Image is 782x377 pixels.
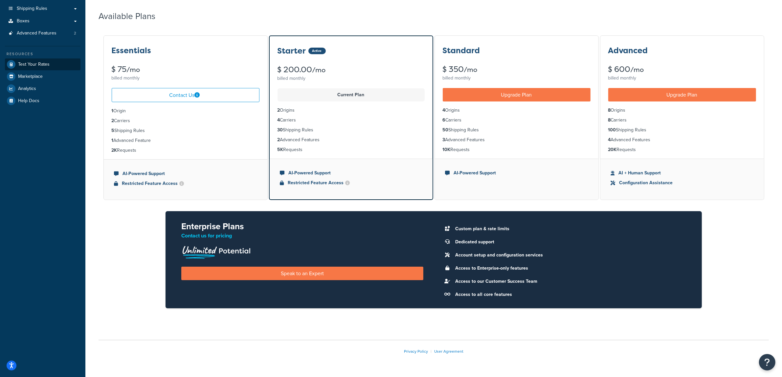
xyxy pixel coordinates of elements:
strong: 100 [608,126,616,133]
li: Custom plan & rate limits [452,224,686,233]
img: Unlimited Potential [181,244,251,259]
li: Shipping Rules [443,126,591,134]
span: Help Docs [18,98,39,104]
h3: Starter [278,47,306,55]
span: Analytics [18,86,36,92]
li: Advanced Feature [112,137,259,144]
small: /mo [127,65,140,74]
li: Origins [278,107,425,114]
strong: 8 [608,107,611,114]
strong: 6 [443,117,446,123]
li: Carriers [278,117,425,124]
h3: Standard [443,46,480,55]
li: Origins [608,107,756,114]
div: $ 75 [112,65,259,74]
strong: 5 [112,127,115,134]
li: Advanced Features [5,27,80,39]
div: Resources [5,51,80,57]
strong: 4 [278,117,280,123]
a: Advanced Features 2 [5,27,80,39]
h3: Advanced [608,46,648,55]
a: Privacy Policy [404,348,428,354]
div: $ 350 [443,65,591,74]
strong: 30 [278,126,283,133]
a: Upgrade Plan [443,88,591,101]
a: Boxes [5,15,80,27]
li: Shipping Rules [608,126,756,134]
a: Speak to an Expert [181,267,423,280]
strong: 4 [608,136,611,143]
li: Origins [443,107,591,114]
strong: 1 [112,107,114,114]
span: | [431,348,432,354]
small: /mo [312,65,326,75]
li: Account setup and configuration services [452,251,686,260]
strong: 20K [608,146,617,153]
small: /mo [631,65,644,74]
li: Restricted Feature Access [114,180,257,187]
a: Shipping Rules [5,3,80,15]
div: billed monthly [278,74,425,83]
div: $ 600 [608,65,756,74]
strong: 2 [112,117,114,124]
li: Dedicated support [452,237,686,247]
li: Access to all core features [452,290,686,299]
a: Contact Us [112,88,259,102]
a: Marketplace [5,71,80,82]
div: billed monthly [443,74,591,83]
a: Test Your Rates [5,58,80,70]
div: billed monthly [608,74,756,83]
h2: Enterprise Plans [181,222,423,231]
strong: 8 [608,117,611,123]
strong: 2K [112,147,117,154]
li: AI-Powered Support [280,169,422,177]
strong: 2 [278,136,280,143]
span: Marketplace [18,74,43,79]
a: Analytics [5,83,80,95]
li: Advanced Features [608,136,756,144]
li: Carriers [112,117,259,124]
p: Contact us for pricing [181,231,423,240]
h2: Available Plans [99,11,165,21]
strong: 1 [112,137,114,144]
li: Advanced Features [278,136,425,144]
li: Origin [112,107,259,115]
li: Restricted Feature Access [280,179,422,187]
strong: 3 [443,136,445,143]
span: Test Your Rates [18,62,50,67]
li: Shipping Rules [278,126,425,134]
span: Shipping Rules [17,6,47,11]
li: Carriers [443,117,591,124]
strong: 4 [443,107,445,114]
li: AI-Powered Support [114,170,257,177]
li: AI + Human Support [611,169,753,177]
li: AI-Powered Support [445,169,588,177]
li: Requests [608,146,756,153]
a: Help Docs [5,95,80,107]
li: Configuration Assistance [611,179,753,187]
li: Access to our Customer Success Team [452,277,686,286]
span: Boxes [17,18,30,24]
a: User Agreement [434,348,463,354]
strong: 50 [443,126,449,133]
button: Open Resource Center [759,354,775,370]
div: Active [308,48,326,54]
li: Shipping Rules [112,127,259,134]
div: $ 200.00 [278,66,425,74]
small: /mo [464,65,478,74]
div: billed monthly [112,74,259,83]
h3: Essentials [112,46,151,55]
strong: 2 [278,107,280,114]
li: Advanced Features [443,136,591,144]
li: Requests [443,146,591,153]
span: 2 [74,31,76,36]
p: Current Plan [281,90,421,100]
li: Requests [112,147,259,154]
li: Requests [278,146,425,153]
